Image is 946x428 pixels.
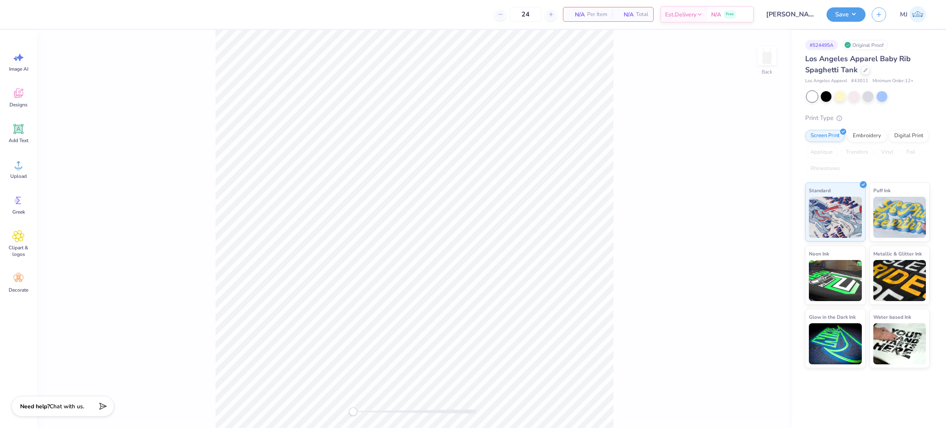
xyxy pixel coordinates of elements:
span: Los Angeles Apparel [805,78,847,85]
span: MJ [900,10,907,19]
div: Vinyl [876,146,899,159]
strong: Need help? [20,403,50,410]
div: Transfers [840,146,873,159]
div: Digital Print [889,130,929,142]
div: # 524495A [805,40,838,50]
div: Accessibility label [349,407,357,416]
img: Water based Ink [873,323,926,364]
span: Puff Ink [873,186,891,195]
span: N/A [568,10,585,19]
span: Glow in the Dark Ink [809,313,856,321]
div: Print Type [805,113,930,123]
span: Image AI [9,66,28,72]
span: Clipart & logos [5,244,32,258]
span: Total [636,10,648,19]
span: Upload [10,173,27,179]
span: Greek [12,209,25,215]
span: Per Item [587,10,607,19]
span: Los Angeles Apparel Baby Rib Spaghetti Tank [805,54,911,75]
span: Metallic & Glitter Ink [873,249,922,258]
span: Est. Delivery [665,10,696,19]
span: Minimum Order: 12 + [873,78,914,85]
span: Standard [809,186,831,195]
span: N/A [711,10,721,19]
img: Back [759,48,775,64]
span: Add Text [9,137,28,144]
span: Free [726,12,734,17]
div: Screen Print [805,130,845,142]
div: Rhinestones [805,163,845,175]
a: MJ [896,6,930,23]
button: Save [827,7,866,22]
img: Glow in the Dark Ink [809,323,862,364]
img: Metallic & Glitter Ink [873,260,926,301]
div: Foil [901,146,921,159]
span: Water based Ink [873,313,911,321]
div: Original Proof [842,40,888,50]
span: # 43011 [851,78,868,85]
span: Decorate [9,287,28,293]
div: Back [762,68,772,76]
img: Neon Ink [809,260,862,301]
div: Embroidery [847,130,886,142]
span: Chat with us. [50,403,84,410]
span: Designs [9,101,28,108]
span: N/A [617,10,634,19]
img: Standard [809,197,862,238]
span: Neon Ink [809,249,829,258]
div: Applique [805,146,838,159]
img: Mark Joshua Mullasgo [909,6,926,23]
input: Untitled Design [760,6,820,23]
img: Puff Ink [873,197,926,238]
input: – – [510,7,542,22]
